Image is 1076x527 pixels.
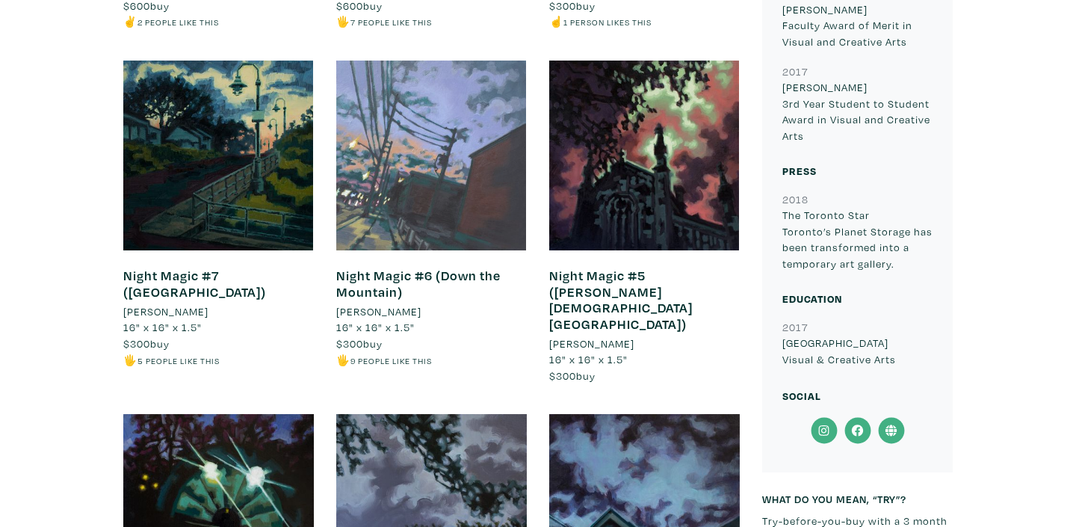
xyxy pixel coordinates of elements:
[336,352,527,369] li: 🖐️
[549,352,628,366] span: 16" x 16" x 1.5"
[336,336,383,351] span: buy
[336,267,501,301] a: Night Magic #6 (Down the Mountain)
[782,192,808,206] small: 2018
[549,336,740,352] a: [PERSON_NAME]
[123,267,266,301] a: Night Magic #7 ([GEOGRAPHIC_DATA])
[782,292,842,306] small: Education
[782,1,933,50] p: [PERSON_NAME] Faculty Award of Merit in Visual and Creative Arts
[782,335,933,367] p: [GEOGRAPHIC_DATA] Visual & Creative Arts
[549,369,596,383] span: buy
[350,16,432,28] small: 7 people like this
[782,320,808,334] small: 2017
[782,79,933,144] p: [PERSON_NAME] 3rd Year Student to Student Award in Visual and Creative Arts
[762,493,953,505] h6: What do you mean, “try”?
[549,336,634,352] li: [PERSON_NAME]
[782,389,821,403] small: Social
[336,303,421,320] li: [PERSON_NAME]
[782,207,933,271] p: The Toronto Star Toronto’s Planet Storage has been transformed into a temporary art gallery.
[123,13,314,30] li: ✌️
[137,16,219,28] small: 2 people like this
[123,336,150,351] span: $300
[336,303,527,320] a: [PERSON_NAME]
[549,267,693,333] a: Night Magic #5 ([PERSON_NAME][DEMOGRAPHIC_DATA][GEOGRAPHIC_DATA])
[123,352,314,369] li: 🖐️
[336,320,415,334] span: 16" x 16" x 1.5"
[336,336,363,351] span: $300
[549,13,740,30] li: ☝️
[549,369,576,383] span: $300
[123,336,170,351] span: buy
[336,13,527,30] li: 🖐️
[123,303,208,320] li: [PERSON_NAME]
[563,16,652,28] small: 1 person likes this
[782,164,817,178] small: Press
[137,355,220,366] small: 5 people like this
[123,303,314,320] a: [PERSON_NAME]
[782,64,808,78] small: 2017
[350,355,432,366] small: 9 people like this
[123,320,202,334] span: 16" x 16" x 1.5"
